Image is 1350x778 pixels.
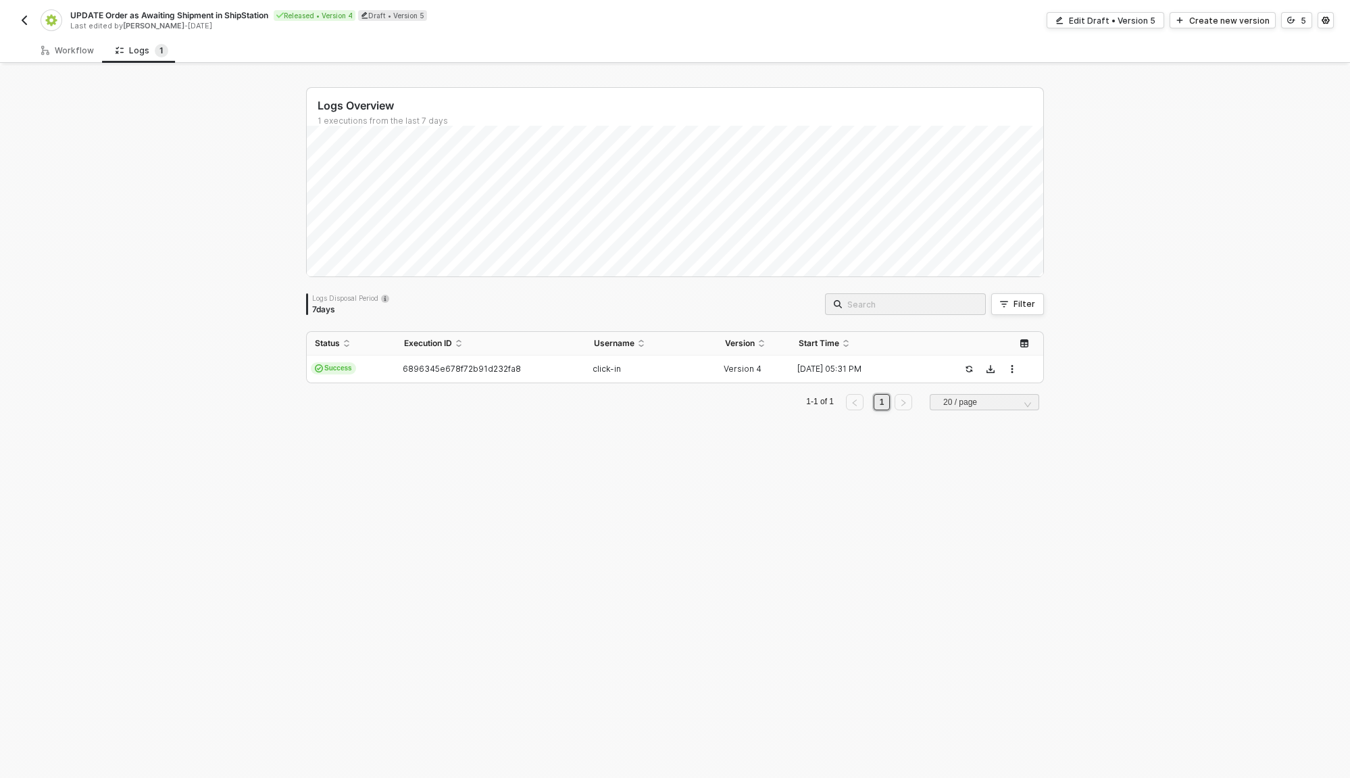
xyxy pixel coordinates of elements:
span: icon-versioning [1287,16,1295,24]
span: icon-table [1020,339,1028,347]
div: Edit Draft • Version 5 [1069,15,1155,26]
div: Page Size [930,394,1039,416]
span: 20 / page [943,392,1031,412]
div: Released • Version 4 [274,10,355,21]
div: Last edited by - [DATE] [70,21,674,31]
button: Filter [991,293,1044,315]
img: integration-icon [45,14,57,26]
div: 7 days [312,304,389,315]
span: Version [725,338,755,349]
th: Execution ID [396,332,585,356]
li: Previous Page [844,394,866,410]
div: Logs Overview [318,99,1043,113]
span: [PERSON_NAME] [123,21,184,30]
div: Logs Disposal Period [312,293,389,303]
a: 1 [876,395,889,410]
span: UPDATE Order as Awaiting Shipment in ShipStation [70,9,268,21]
div: [DATE] 05:31 PM [791,364,938,374]
button: Create new version [1170,12,1276,28]
th: Username [586,332,718,356]
div: Filter [1014,299,1035,310]
span: right [899,399,907,407]
span: icon-download [986,365,995,373]
div: 1 executions from the last 7 days [318,116,1043,126]
span: icon-play [1176,16,1184,24]
li: 1-1 of 1 [804,394,836,410]
th: Status [307,332,396,356]
span: icon-success-page [965,365,973,373]
span: Execution ID [404,338,452,349]
span: 1 [159,45,164,55]
span: click-in [593,364,621,374]
input: Search [847,297,977,312]
span: Success [311,362,356,374]
th: Version [717,332,791,356]
div: 5 [1301,15,1306,26]
span: icon-edit [1055,16,1064,24]
th: Start Time [791,332,949,356]
span: Status [315,338,340,349]
span: Start Time [799,338,839,349]
button: left [846,394,864,410]
button: Edit Draft • Version 5 [1047,12,1164,28]
button: back [16,12,32,28]
span: left [851,399,859,407]
li: Next Page [893,394,914,410]
div: Draft • Version 5 [358,10,427,21]
img: back [19,15,30,26]
input: Page Size [938,395,1031,410]
span: icon-cards [315,364,323,372]
span: Version 4 [724,364,761,374]
div: Workflow [41,45,94,56]
sup: 1 [155,44,168,57]
span: icon-edit [361,11,368,19]
span: 6896345e678f72b91d232fa8 [403,364,521,374]
span: icon-settings [1322,16,1330,24]
li: 1 [874,394,890,410]
div: Logs [116,44,168,57]
span: Username [594,338,634,349]
button: 5 [1281,12,1312,28]
div: Create new version [1189,15,1270,26]
button: right [895,394,912,410]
